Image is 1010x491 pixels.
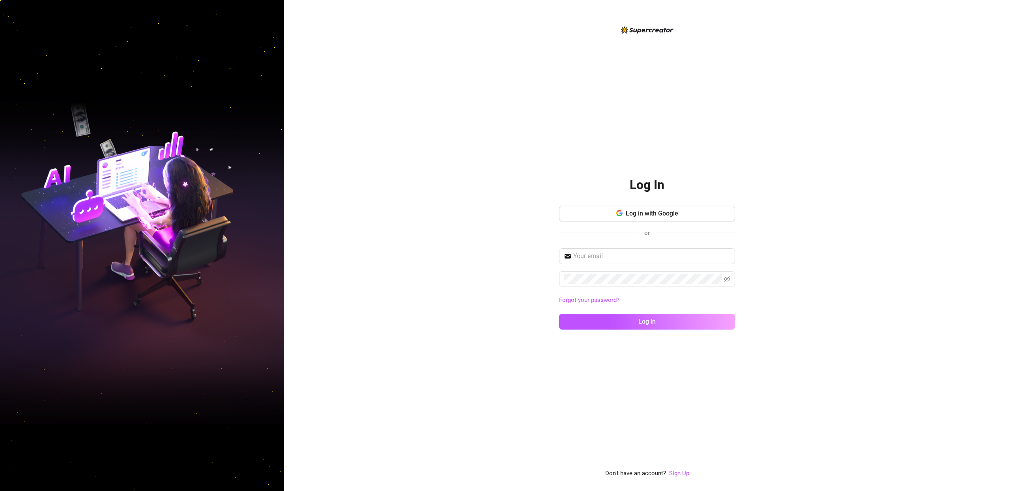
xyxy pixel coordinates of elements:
[669,469,689,478] a: Sign Up
[559,206,735,221] button: Log in with Google
[573,251,730,261] input: Your email
[669,470,689,477] a: Sign Up
[630,177,664,193] h2: Log In
[638,318,656,325] span: Log in
[644,229,650,236] span: or
[605,469,666,478] span: Don't have an account?
[559,296,735,305] a: Forgot your password?
[626,210,678,217] span: Log in with Google
[621,26,673,34] img: logo-BBDzfeDw.svg
[559,314,735,330] button: Log in
[724,276,730,282] span: eye-invisible
[559,296,619,304] a: Forgot your password?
